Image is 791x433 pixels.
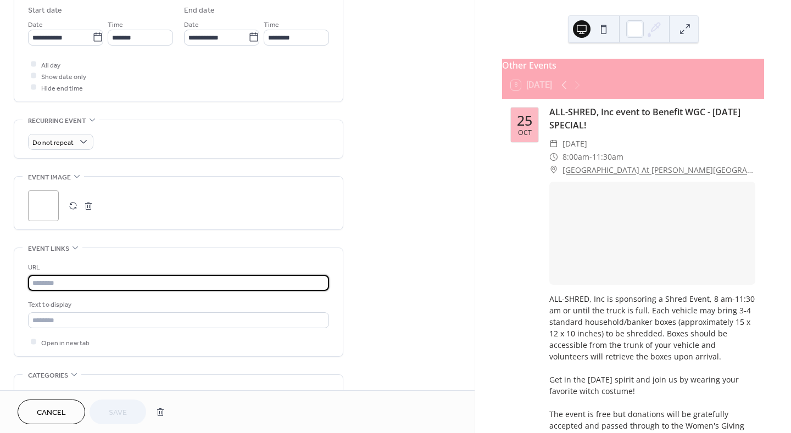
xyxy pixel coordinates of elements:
span: 8:00am [562,150,589,164]
span: Do not repeat [32,136,74,149]
div: ALL-SHRED, Inc event to Benefit WGC - [DATE] SPECIAL! [549,105,755,132]
span: Cancel [37,407,66,419]
div: URL [28,262,327,273]
div: Other Events [502,59,764,72]
span: Date [28,19,43,30]
span: Event image [28,172,71,183]
span: Event links [28,243,69,255]
div: Start date [28,5,62,16]
span: Date [184,19,199,30]
div: 25 [517,114,532,127]
a: [GEOGRAPHIC_DATA] At [PERSON_NAME][GEOGRAPHIC_DATA], [STREET_ADDRESS] [562,164,755,177]
div: ​ [549,150,558,164]
div: End date [184,5,215,16]
div: ​ [549,137,558,150]
span: - [589,150,592,164]
span: Time [264,19,279,30]
div: Text to display [28,299,327,311]
span: Time [108,19,123,30]
span: Hide end time [41,82,83,94]
span: Recurring event [28,115,86,127]
span: Categories [28,370,68,381]
div: ​ [549,164,558,177]
span: [DATE] [562,137,587,150]
span: No categories added yet. [28,389,102,401]
button: Cancel [18,400,85,424]
span: 11:30am [592,150,623,164]
div: Oct [518,130,532,137]
span: Open in new tab [41,337,90,348]
div: ; [28,190,59,221]
span: Show date only [41,71,86,82]
span: All day [41,59,60,71]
